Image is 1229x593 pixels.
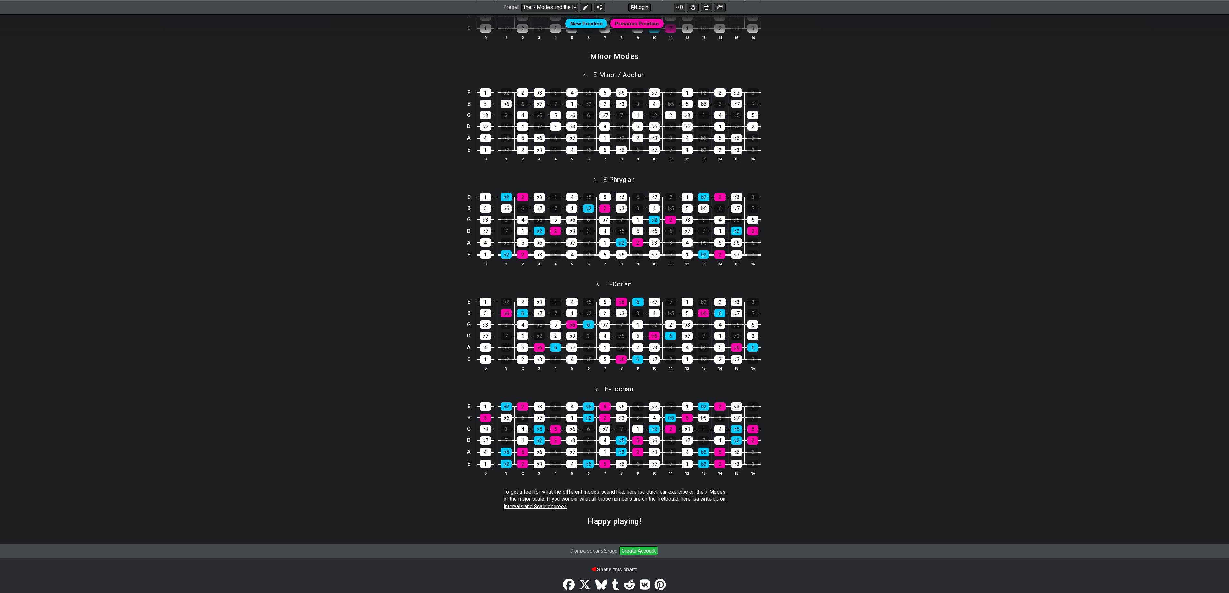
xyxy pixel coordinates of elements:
[616,238,627,247] div: ♭2
[465,144,473,156] td: E
[465,203,473,214] td: B
[665,227,676,235] div: 6
[731,227,742,235] div: ♭2
[480,227,491,235] div: ♭7
[628,3,651,12] button: Login
[531,34,547,41] th: 3
[599,238,610,247] div: 1
[682,227,693,235] div: ♭7
[566,250,577,259] div: 4
[580,34,597,41] th: 6
[649,250,660,259] div: ♭7
[632,216,643,224] div: 1
[745,156,761,163] th: 16
[599,122,610,131] div: 4
[517,238,528,247] div: 5
[646,34,663,41] th: 10
[517,111,528,119] div: 4
[480,216,491,224] div: ♭3
[583,88,594,97] div: ♭5
[534,100,545,108] div: ♭7
[550,227,561,235] div: 2
[534,250,545,259] div: ♭3
[465,109,473,121] td: G
[665,146,676,154] div: 7
[646,260,663,267] th: 10
[521,3,578,12] select: Preset
[616,111,627,119] div: 7
[580,260,597,267] th: 6
[593,177,603,184] span: 5 .
[682,250,693,259] div: 1
[566,238,577,247] div: ♭7
[480,238,491,247] div: 4
[515,156,531,163] th: 2
[550,122,561,131] div: 2
[663,156,679,163] th: 11
[566,298,578,306] div: 4
[465,121,473,132] td: D
[747,134,758,142] div: 6
[731,88,742,97] div: ♭3
[599,193,611,201] div: 5
[682,216,693,224] div: ♭3
[517,122,528,131] div: 1
[665,111,676,119] div: 2
[728,260,745,267] th: 15
[465,132,473,144] td: A
[603,176,635,184] span: E - Phrygian
[613,34,630,41] th: 8
[564,260,580,267] th: 5
[550,100,561,108] div: 7
[613,260,630,267] th: 8
[665,216,676,224] div: 2
[480,134,491,142] div: 4
[501,250,512,259] div: ♭2
[550,88,561,97] div: 3
[465,237,473,249] td: A
[501,216,512,224] div: 3
[550,298,561,306] div: 3
[566,193,578,201] div: 4
[682,111,693,119] div: ♭3
[547,34,564,41] th: 4
[665,204,676,213] div: ♭5
[747,88,759,97] div: 3
[665,100,676,108] div: ♭5
[550,193,561,201] div: 3
[649,134,660,142] div: ♭3
[616,227,627,235] div: ♭5
[747,227,758,235] div: 2
[566,111,577,119] div: ♭6
[498,34,515,41] th: 1
[701,3,712,12] button: Print
[616,193,627,201] div: ♭6
[632,146,643,154] div: 6
[714,100,725,108] div: 6
[698,250,709,259] div: ♭2
[599,204,610,213] div: 2
[583,111,594,119] div: 6
[714,3,726,12] button: Create image
[564,156,580,163] th: 5
[531,260,547,267] th: 3
[745,34,761,41] th: 16
[550,146,561,154] div: 3
[583,72,593,79] span: 4 .
[534,298,545,306] div: ♭3
[714,204,725,213] div: 6
[649,122,660,131] div: ♭6
[517,100,528,108] div: 6
[534,146,545,154] div: ♭3
[599,134,610,142] div: 1
[698,227,709,235] div: 7
[698,193,709,201] div: ♭2
[747,250,758,259] div: 3
[580,3,592,12] button: Edit Preset
[550,111,561,119] div: 5
[616,146,627,154] div: ♭6
[632,193,644,201] div: 6
[517,298,528,306] div: 2
[665,250,676,259] div: 7
[632,204,643,213] div: 3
